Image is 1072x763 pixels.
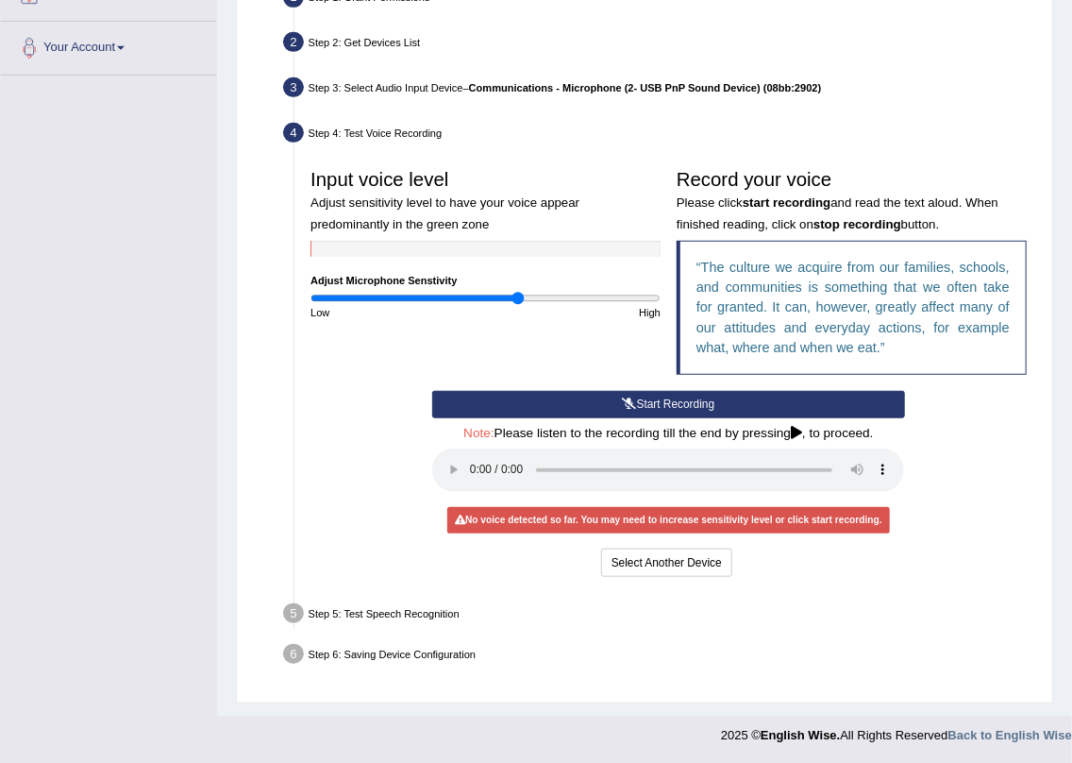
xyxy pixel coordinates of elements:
div: Step 6: Saving Device Configuration [276,639,1046,674]
h3: Input voice level [310,169,661,232]
div: Low [303,305,486,320]
div: High [486,305,669,320]
label: Adjust Microphone Senstivity [310,273,457,288]
small: Please click and read the text aloud. When finished reading, click on button. [677,195,998,230]
div: Step 4: Test Voice Recording [276,118,1046,153]
span: – [463,82,822,93]
div: 2025 © All Rights Reserved [721,717,1072,744]
div: No voice detected so far. You may need to increase sensitivity level or click start recording. [447,507,891,534]
button: Start Recording [432,391,904,418]
h3: Record your voice [677,169,1027,232]
b: start recording [743,195,831,210]
strong: English Wise. [761,728,840,742]
a: Your Account [1,22,216,69]
h4: Please listen to the recording till the end by pressing , to proceed. [432,427,904,441]
q: The culture we acquire from our families, schools, and communities is something that we often tak... [696,260,1010,355]
a: Back to English Wise [948,728,1072,742]
div: Step 3: Select Audio Input Device [276,73,1046,108]
b: stop recording [813,217,901,231]
b: Communications - Microphone (2- USB PnP Sound Device) (08bb:2902) [469,82,822,93]
small: Adjust sensitivity level to have your voice appear predominantly in the green zone [310,195,579,230]
button: Select Another Device [601,549,732,576]
div: Step 2: Get Devices List [276,27,1046,62]
div: Step 5: Test Speech Recognition [276,599,1046,634]
span: Note: [463,426,494,440]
